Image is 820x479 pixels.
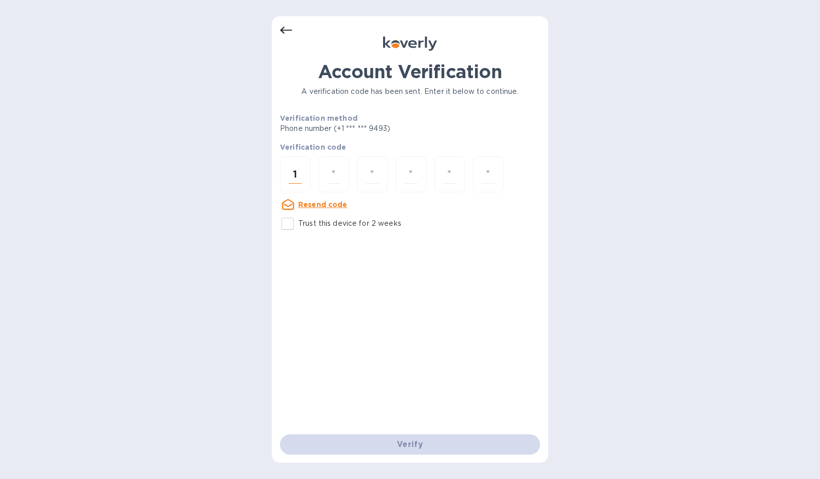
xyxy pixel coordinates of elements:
p: Phone number (+1 *** *** 9493) [280,123,468,134]
p: Verification code [280,142,540,152]
u: Resend code [298,200,348,209]
p: A verification code has been sent. Enter it below to continue. [280,86,540,97]
p: Trust this device for 2 weeks [298,218,401,229]
h1: Account Verification [280,61,540,82]
b: Verification method [280,114,358,122]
